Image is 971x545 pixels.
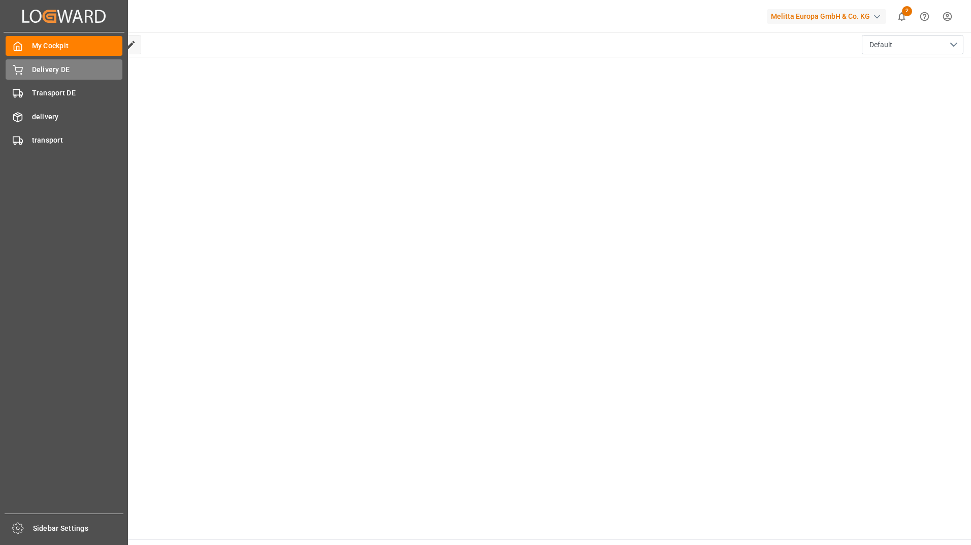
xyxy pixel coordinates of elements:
[902,6,912,16] span: 2
[6,130,122,150] a: transport
[862,35,963,54] button: open menu
[890,5,913,28] button: show 2 new notifications
[32,64,123,75] span: Delivery DE
[32,135,123,146] span: transport
[6,107,122,126] a: delivery
[6,59,122,79] a: Delivery DE
[6,36,122,56] a: My Cockpit
[32,41,123,51] span: My Cockpit
[913,5,936,28] button: Help Center
[6,83,122,103] a: Transport DE
[32,88,123,98] span: Transport DE
[767,7,890,26] button: Melitta Europa GmbH & Co. KG
[33,523,124,534] span: Sidebar Settings
[869,40,892,50] span: Default
[767,9,886,24] div: Melitta Europa GmbH & Co. KG
[32,112,123,122] span: delivery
